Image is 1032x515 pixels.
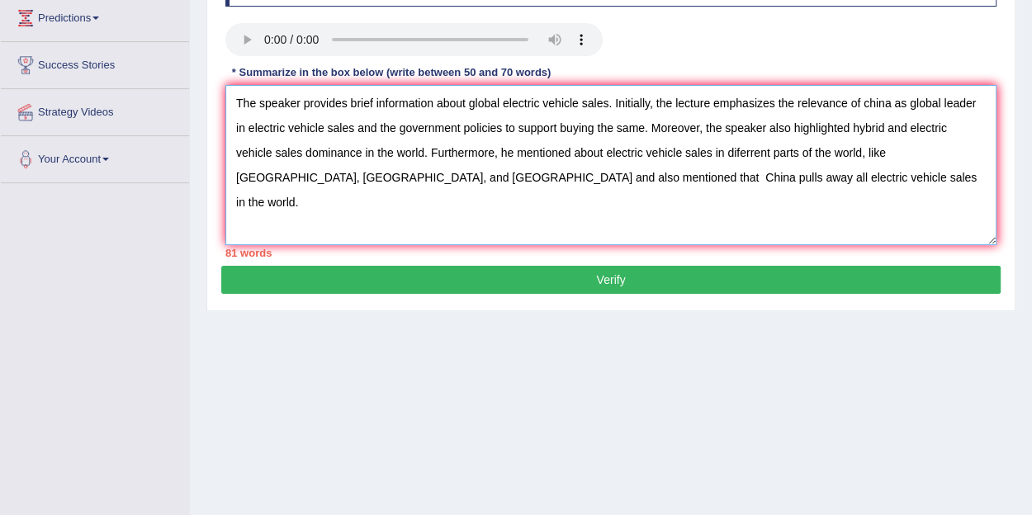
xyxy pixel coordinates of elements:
a: Strategy Videos [1,89,189,130]
a: Success Stories [1,42,189,83]
div: 81 words [225,245,996,261]
a: Your Account [1,136,189,177]
button: Verify [221,266,1001,294]
div: * Summarize in the box below (write between 50 and 70 words) [225,64,557,80]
